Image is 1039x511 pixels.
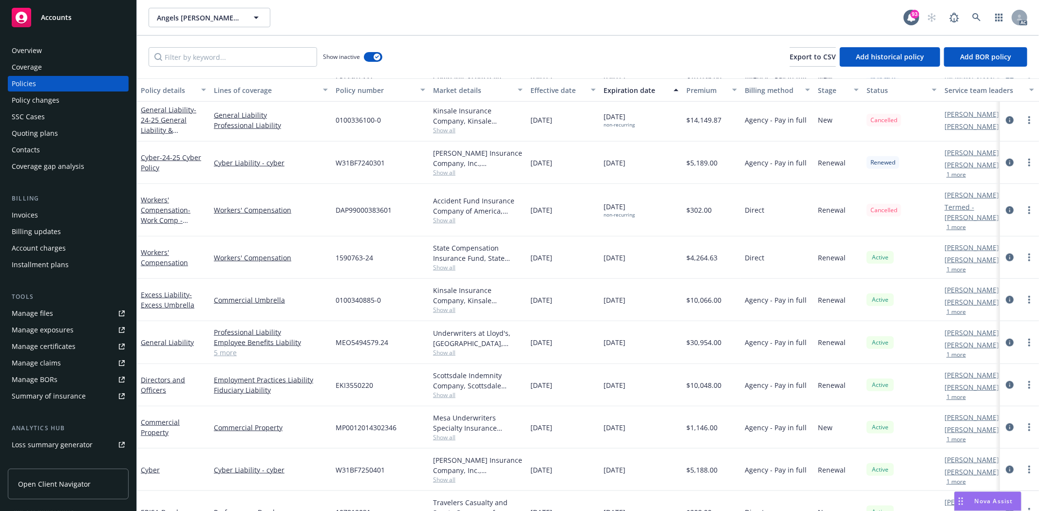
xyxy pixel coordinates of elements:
[433,413,523,433] div: Mesa Underwriters Specialty Insurance Company, Selective Insurance Group, RT Specialty Insurance ...
[336,337,388,347] span: MEO5494579.24
[141,105,196,155] span: - 24-25 General Liability & Professional Liability
[214,110,328,120] a: General Liability
[8,43,129,58] a: Overview
[604,380,625,390] span: [DATE]
[1004,114,1016,126] a: circleInformation
[818,158,846,168] span: Renewal
[945,455,999,465] a: [PERSON_NAME]
[433,216,523,224] span: Show all
[8,322,129,338] span: Manage exposures
[946,309,966,315] button: 1 more
[1004,379,1016,391] a: circleInformation
[1023,464,1035,475] a: more
[433,433,523,441] span: Show all
[944,47,1027,67] button: Add BOR policy
[157,13,241,23] span: Angels [PERSON_NAME] Family Agency
[141,375,185,395] a: Directors and Officers
[1004,204,1016,216] a: circleInformation
[1004,337,1016,348] a: circleInformation
[954,492,1021,511] button: Nova Assist
[1004,294,1016,306] a: circleInformation
[686,253,718,263] span: $4,264.63
[686,115,721,125] span: $14,149.87
[818,337,846,347] span: Renewal
[945,328,999,338] a: [PERSON_NAME]
[818,253,846,263] span: Renewal
[946,394,966,400] button: 1 more
[945,109,999,119] a: [PERSON_NAME]
[433,126,523,134] span: Show all
[8,292,129,302] div: Tools
[604,337,625,347] span: [DATE]
[870,295,890,304] span: Active
[433,348,523,357] span: Show all
[686,85,726,95] div: Premium
[8,194,129,203] div: Billing
[8,339,129,354] a: Manage certificates
[945,340,999,350] a: [PERSON_NAME]
[945,382,999,392] a: [PERSON_NAME]
[336,253,373,263] span: 1590763-24
[945,497,999,507] a: [PERSON_NAME]
[214,253,328,263] a: Workers' Compensation
[922,8,942,27] a: Start snowing
[12,126,58,141] div: Quoting plans
[8,76,129,91] a: Policies
[870,158,895,167] span: Renewed
[945,424,999,435] a: [PERSON_NAME]
[12,257,69,273] div: Installment plans
[530,337,552,347] span: [DATE]
[8,423,129,433] div: Analytics hub
[8,388,129,404] a: Summary of insurance
[604,85,668,95] div: Expiration date
[8,306,129,321] a: Manage files
[214,347,328,358] a: 5 more
[1004,157,1016,168] a: circleInformation
[818,115,832,125] span: New
[433,328,523,348] div: Underwriters at Lloyd's, [GEOGRAPHIC_DATA], [PERSON_NAME] of [GEOGRAPHIC_DATA], RT Specialty Insu...
[214,337,328,347] a: Employee Benefits Liability
[8,92,129,108] a: Policy changes
[945,297,999,307] a: [PERSON_NAME]
[433,168,523,177] span: Show all
[745,205,764,215] span: Direct
[527,78,600,102] button: Effective date
[429,78,527,102] button: Market details
[210,78,332,102] button: Lines of coverage
[790,52,836,61] span: Export to CSV
[8,207,129,223] a: Invoices
[941,78,1038,102] button: Service team leaders
[604,465,625,475] span: [DATE]
[336,380,373,390] span: EKI3550220
[745,465,807,475] span: Agency - Pay in full
[604,122,635,128] div: non-recurring
[8,4,129,31] a: Accounts
[8,109,129,125] a: SSC Cases
[867,85,926,95] div: Status
[12,159,84,174] div: Coverage gap analysis
[214,85,317,95] div: Lines of coverage
[910,10,919,18] div: 93
[1023,157,1035,168] a: more
[336,85,415,95] div: Policy number
[1023,337,1035,348] a: more
[946,267,966,273] button: 1 more
[945,412,999,422] a: [PERSON_NAME]
[686,295,721,305] span: $10,066.00
[8,126,129,141] a: Quoting plans
[12,59,42,75] div: Coverage
[332,78,429,102] button: Policy number
[818,295,846,305] span: Renewal
[12,207,38,223] div: Invoices
[745,115,807,125] span: Agency - Pay in full
[870,338,890,347] span: Active
[1004,252,1016,263] a: circleInformation
[530,295,552,305] span: [DATE]
[214,120,328,130] a: Professional Liability
[1023,421,1035,433] a: more
[818,465,846,475] span: Renewal
[530,380,552,390] span: [DATE]
[336,158,385,168] span: W31BF7240301
[8,240,129,256] a: Account charges
[530,205,552,215] span: [DATE]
